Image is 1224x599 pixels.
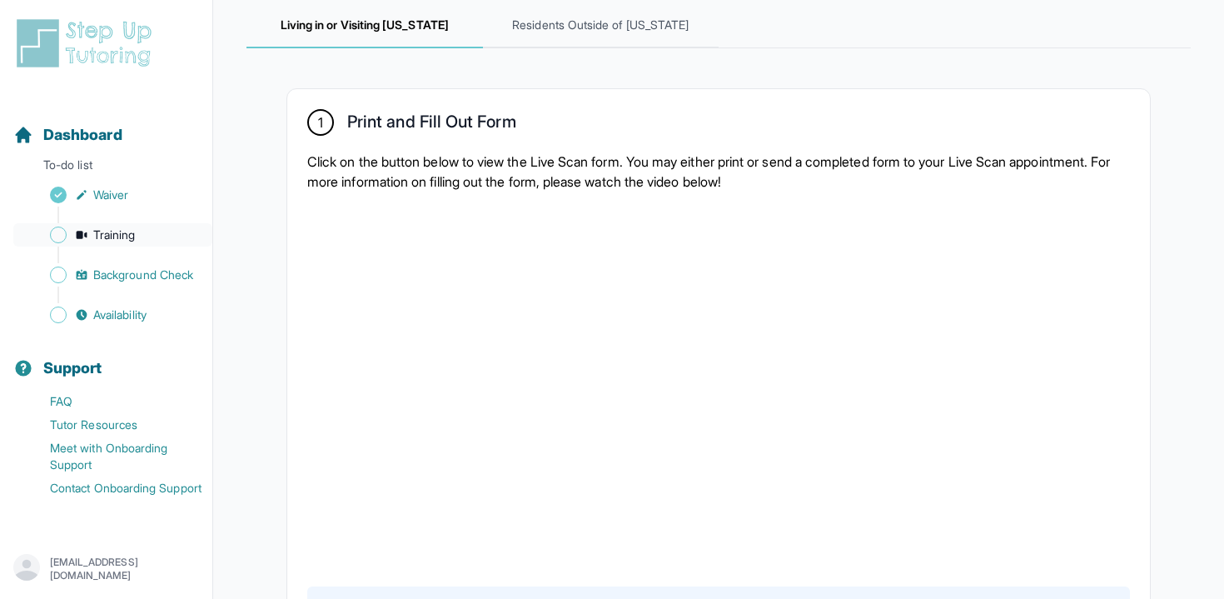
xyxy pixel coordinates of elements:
span: Living in or Visiting [US_STATE] [246,3,483,48]
button: [EMAIL_ADDRESS][DOMAIN_NAME] [13,554,199,584]
a: Contact Onboarding Support [13,477,212,500]
a: Availability [13,303,212,327]
p: Click on the button below to view the Live Scan form. You may either print or send a completed fo... [307,152,1130,192]
img: logo [13,17,162,70]
p: [EMAIL_ADDRESS][DOMAIN_NAME] [50,556,199,582]
a: FAQ [13,390,212,413]
span: Support [43,357,102,380]
span: Background Check [93,267,193,283]
a: Training [13,223,212,247]
button: Dashboard [7,97,206,153]
a: Tutor Resources [13,413,212,437]
a: Waiver [13,183,212,207]
span: Waiver [93,187,128,203]
span: Residents Outside of [US_STATE] [483,3,719,48]
a: Meet with Onboarding Support [13,437,212,477]
p: To-do list [7,157,206,180]
a: Background Check [13,263,212,287]
span: Dashboard [43,123,122,147]
button: Support [7,330,206,387]
h2: Print and Fill Out Form [347,112,516,138]
a: Dashboard [13,123,122,147]
span: 1 [318,112,323,132]
span: Training [93,227,136,243]
span: Availability [93,307,147,323]
nav: Tabs [246,3,1191,48]
iframe: YouTube video player [307,205,890,570]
